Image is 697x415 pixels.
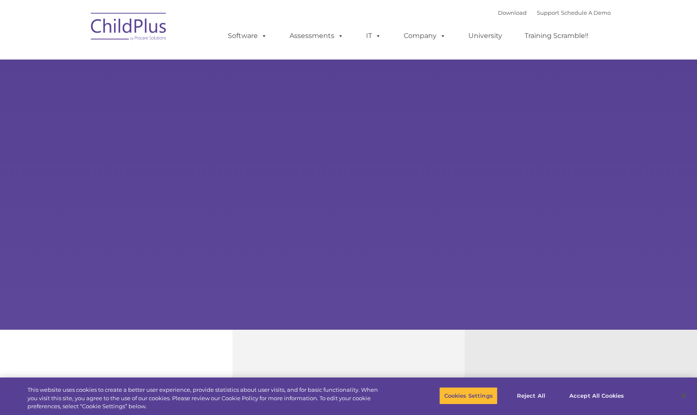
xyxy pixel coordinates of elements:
[219,27,276,44] a: Software
[561,9,611,16] a: Schedule A Demo
[395,27,454,44] a: Company
[358,27,390,44] a: IT
[498,9,611,16] font: |
[27,386,383,411] div: This website uses cookies to create a better user experience, provide statistics about user visit...
[281,27,352,44] a: Assessments
[498,9,527,16] a: Download
[505,387,558,404] button: Reject All
[87,7,171,49] img: ChildPlus by Procare Solutions
[516,27,597,44] a: Training Scramble!!
[439,387,497,404] button: Cookies Settings
[537,9,559,16] a: Support
[565,387,629,404] button: Accept All Cookies
[674,386,693,405] button: Close
[460,27,511,44] a: University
